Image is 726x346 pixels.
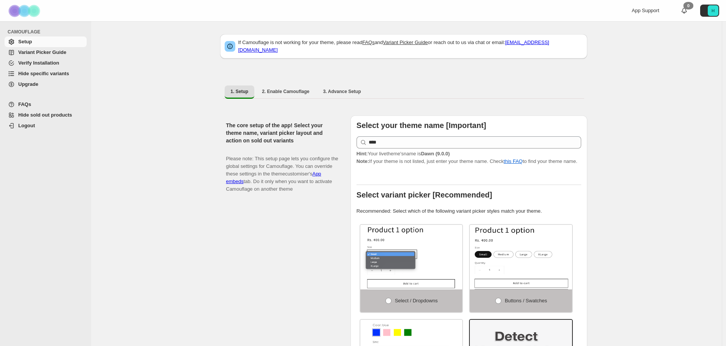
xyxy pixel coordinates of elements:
a: 0 [680,7,688,14]
span: Verify Installation [18,60,59,66]
span: Variant Picker Guide [18,49,66,55]
a: Variant Picker Guide [5,47,87,58]
p: Recommended: Select which of the following variant picker styles match your theme. [357,207,581,215]
text: H [712,8,715,13]
span: CAMOUFLAGE [8,29,87,35]
img: Buttons / Swatches [470,225,572,289]
a: Verify Installation [5,58,87,68]
a: FAQs [362,39,375,45]
a: Hide specific variants [5,68,87,79]
span: Upgrade [18,81,38,87]
strong: Dawn (9.0.0) [421,151,450,156]
p: If your theme is not listed, just enter your theme name. Check to find your theme name. [357,150,581,165]
a: this FAQ [504,158,523,164]
span: Hide sold out products [18,112,72,118]
strong: Hint: [357,151,368,156]
a: Hide sold out products [5,110,87,120]
span: Your live theme's name is [357,151,450,156]
b: Select your theme name [Important] [357,121,486,130]
a: Logout [5,120,87,131]
p: Please note: This setup page lets you configure the global settings for Camouflage. You can overr... [226,147,338,193]
span: Select / Dropdowns [395,298,438,303]
span: App Support [632,8,659,13]
button: Avatar with initials H [700,5,719,17]
img: Select / Dropdowns [360,225,463,289]
a: Variant Picker Guide [383,39,428,45]
p: If Camouflage is not working for your theme, please read and or reach out to us via chat or email: [238,39,583,54]
div: 0 [683,2,693,9]
span: 2. Enable Camouflage [262,88,309,95]
strong: Note: [357,158,369,164]
span: Avatar with initials H [708,5,718,16]
span: 1. Setup [231,88,249,95]
b: Select variant picker [Recommended] [357,191,492,199]
h2: The core setup of the app! Select your theme name, variant picker layout and action on sold out v... [226,122,338,144]
a: Upgrade [5,79,87,90]
span: FAQs [18,101,31,107]
img: Camouflage [6,0,44,21]
a: FAQs [5,99,87,110]
span: Logout [18,123,35,128]
span: Buttons / Swatches [505,298,547,303]
a: Setup [5,36,87,47]
span: Hide specific variants [18,71,69,76]
span: Setup [18,39,32,44]
span: 3. Advance Setup [323,88,361,95]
